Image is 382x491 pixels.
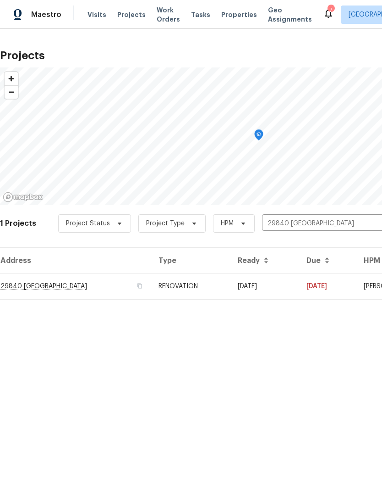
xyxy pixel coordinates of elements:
td: RENOVATION [151,273,231,299]
th: Type [151,248,231,273]
span: Project Type [146,219,185,228]
span: HPM [221,219,234,228]
span: Zoom out [5,86,18,99]
div: Map marker [254,129,263,144]
button: Zoom in [5,72,18,85]
a: Mapbox homepage [3,192,43,202]
td: Acq COE 2025-07-29T00:00:00.000Z [230,273,299,299]
input: Search projects [262,217,367,231]
div: 7 [327,6,334,15]
span: Project Status [66,219,110,228]
th: Ready [230,248,299,273]
td: [DATE] [299,273,356,299]
span: Projects [117,10,146,19]
span: Properties [221,10,257,19]
span: Maestro [31,10,61,19]
button: Copy Address [136,282,144,290]
span: Visits [87,10,106,19]
th: Due [299,248,356,273]
button: Zoom out [5,85,18,99]
span: Geo Assignments [268,6,312,24]
span: Tasks [191,11,210,18]
span: Work Orders [157,6,180,24]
